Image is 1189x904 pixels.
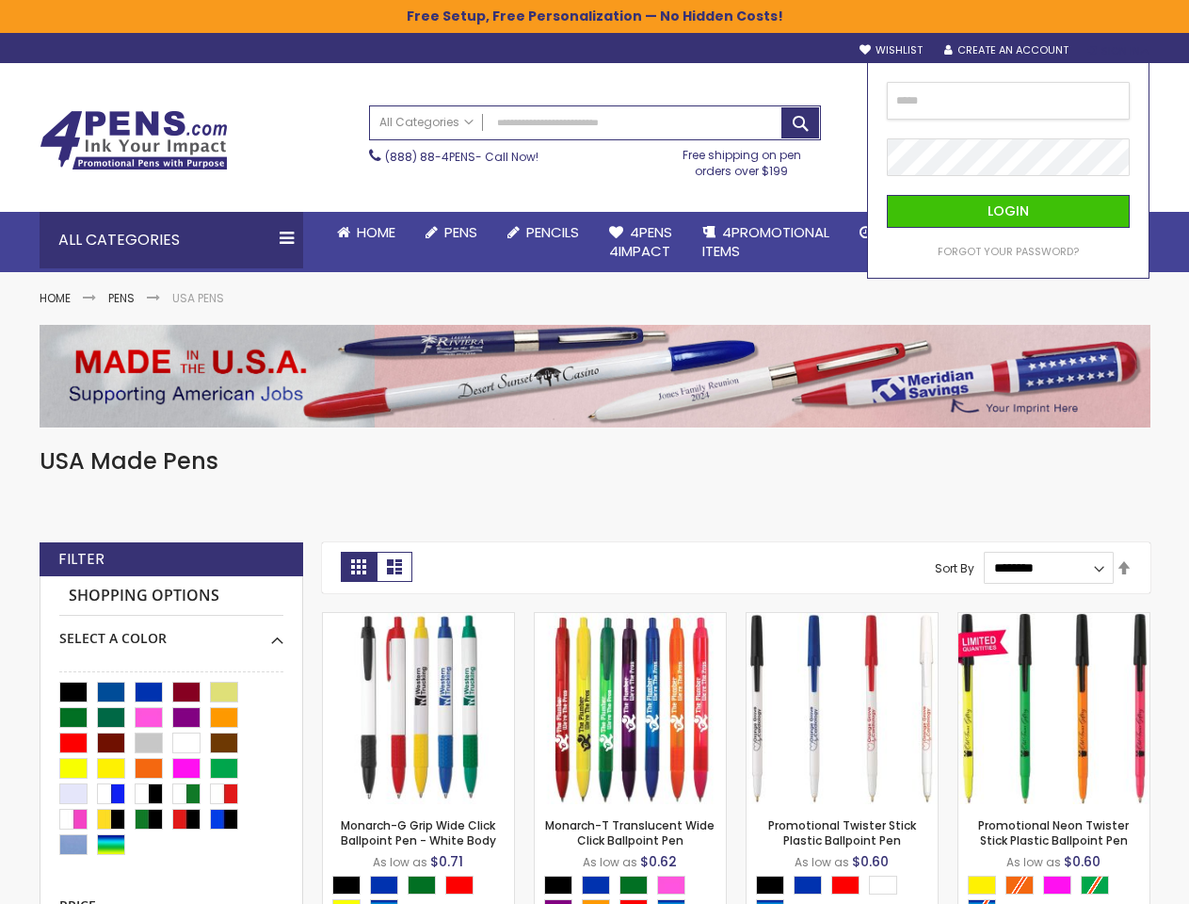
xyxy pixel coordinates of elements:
[619,876,648,895] div: Green
[978,817,1129,848] a: Promotional Neon Twister Stick Plastic Ballpoint Pen
[795,854,849,870] span: As low as
[756,876,784,895] div: Black
[583,854,637,870] span: As low as
[323,613,514,804] img: Monarch-G Grip Wide Click Ballpoint Pen - White Body
[944,43,1068,57] a: Create an Account
[357,222,395,242] span: Home
[59,616,283,648] div: Select A Color
[492,212,594,253] a: Pencils
[935,559,974,575] label: Sort By
[59,576,283,617] strong: Shopping Options
[40,290,71,306] a: Home
[40,446,1150,476] h1: USA Made Pens
[958,612,1149,628] a: Promotional Neon Twister Stick Plastic Ballpoint Pen
[341,552,377,582] strong: Grid
[322,212,410,253] a: Home
[852,852,889,871] span: $0.60
[58,549,104,570] strong: Filter
[958,613,1149,804] img: Promotional Neon Twister Stick Plastic Ballpoint Pen
[609,222,672,261] span: 4Pens 4impact
[1006,854,1061,870] span: As low as
[370,876,398,895] div: Blue
[385,149,475,165] a: (888) 88-4PENS
[1087,44,1149,58] div: Sign In
[379,115,474,130] span: All Categories
[40,325,1150,427] img: USA Pens
[108,290,135,306] a: Pens
[410,212,492,253] a: Pens
[40,212,303,268] div: All Categories
[747,613,938,804] img: Promotional Twister Stick Plastic Ballpoint Pen
[657,876,685,895] div: Pink
[535,613,726,804] img: Monarch-T Translucent Wide Click Ballpoint Pen
[544,876,572,895] div: Black
[663,140,821,178] div: Free shipping on pen orders over $199
[40,110,228,170] img: 4Pens Custom Pens and Promotional Products
[582,876,610,895] div: Blue
[444,222,477,242] span: Pens
[370,106,483,137] a: All Categories
[430,852,463,871] span: $0.71
[794,876,822,895] div: Blue
[887,195,1130,228] button: Login
[938,245,1079,259] a: Forgot Your Password?
[526,222,579,242] span: Pencils
[408,876,436,895] div: Green
[1034,853,1189,904] iframe: Google Customer Reviews
[594,212,687,273] a: 4Pens4impact
[640,852,677,871] span: $0.62
[172,290,224,306] strong: USA Pens
[702,222,829,261] span: 4PROMOTIONAL ITEMS
[860,43,923,57] a: Wishlist
[747,612,938,628] a: Promotional Twister Stick Plastic Ballpoint Pen
[869,876,897,895] div: White
[545,817,715,848] a: Monarch-T Translucent Wide Click Ballpoint Pen
[385,149,538,165] span: - Call Now!
[687,212,844,273] a: 4PROMOTIONALITEMS
[768,817,916,848] a: Promotional Twister Stick Plastic Ballpoint Pen
[968,876,996,895] div: Neon Yellow
[341,817,496,848] a: Monarch-G Grip Wide Click Ballpoint Pen - White Body
[445,876,474,895] div: Red
[373,854,427,870] span: As low as
[988,202,1029,220] span: Login
[332,876,361,895] div: Black
[831,876,860,895] div: Red
[844,212,929,253] a: Rush
[535,612,726,628] a: Monarch-T Translucent Wide Click Ballpoint Pen
[938,244,1079,259] span: Forgot Your Password?
[323,612,514,628] a: Monarch-G Grip Wide Click Ballpoint Pen - White Body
